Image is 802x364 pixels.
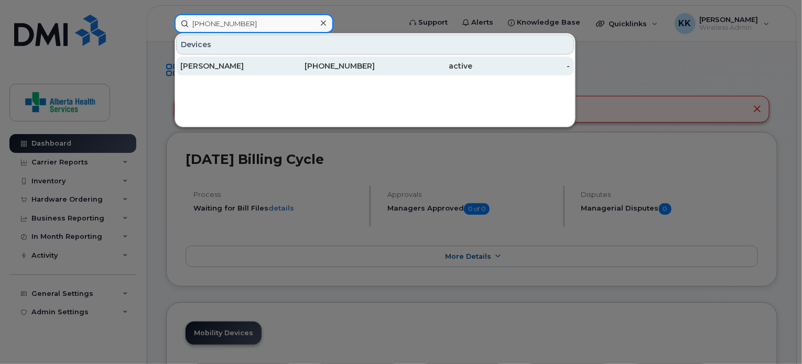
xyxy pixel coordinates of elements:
[176,35,574,54] div: Devices
[375,61,473,71] div: active
[472,61,570,71] div: -
[176,57,574,75] a: [PERSON_NAME][PHONE_NUMBER]active-
[278,61,375,71] div: [PHONE_NUMBER]
[180,61,278,71] div: [PERSON_NAME]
